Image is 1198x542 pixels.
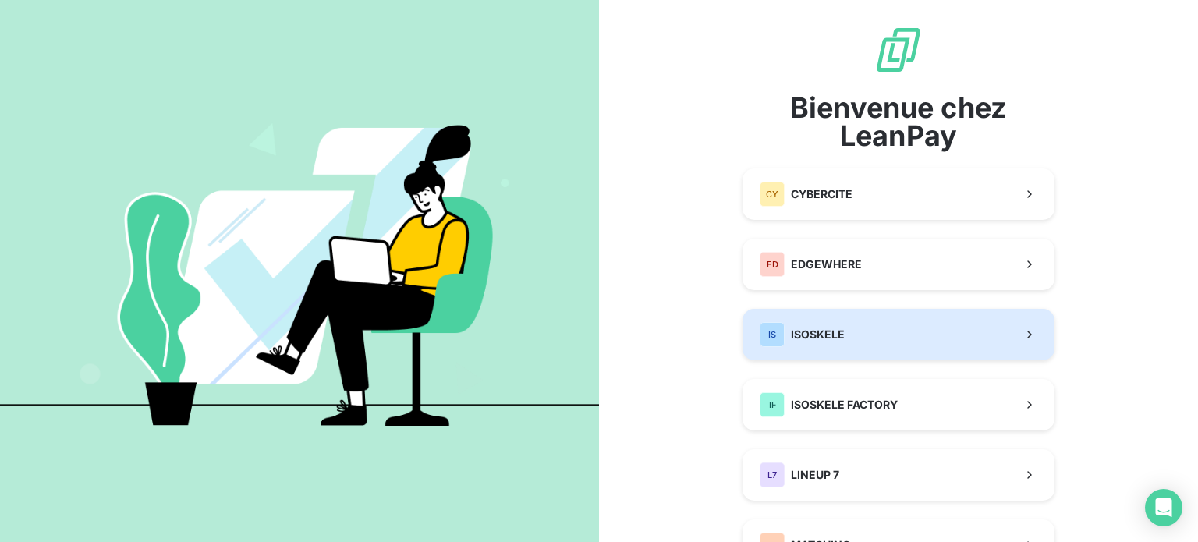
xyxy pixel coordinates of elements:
[760,252,785,277] div: ED
[743,309,1054,360] button: ISISOSKELE
[743,94,1054,150] span: Bienvenue chez LeanPay
[743,168,1054,220] button: CYCYBERCITE
[743,379,1054,430] button: IFISOSKELE FACTORY
[760,322,785,347] div: IS
[791,327,845,342] span: ISOSKELE
[791,186,852,202] span: CYBERCITE
[791,257,862,272] span: EDGEWHERE
[760,392,785,417] div: IF
[874,25,923,75] img: logo sigle
[791,467,839,483] span: LINEUP 7
[1145,489,1182,526] div: Open Intercom Messenger
[760,462,785,487] div: L7
[760,182,785,207] div: CY
[791,397,898,413] span: ISOSKELE FACTORY
[743,449,1054,501] button: L7LINEUP 7
[743,239,1054,290] button: EDEDGEWHERE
